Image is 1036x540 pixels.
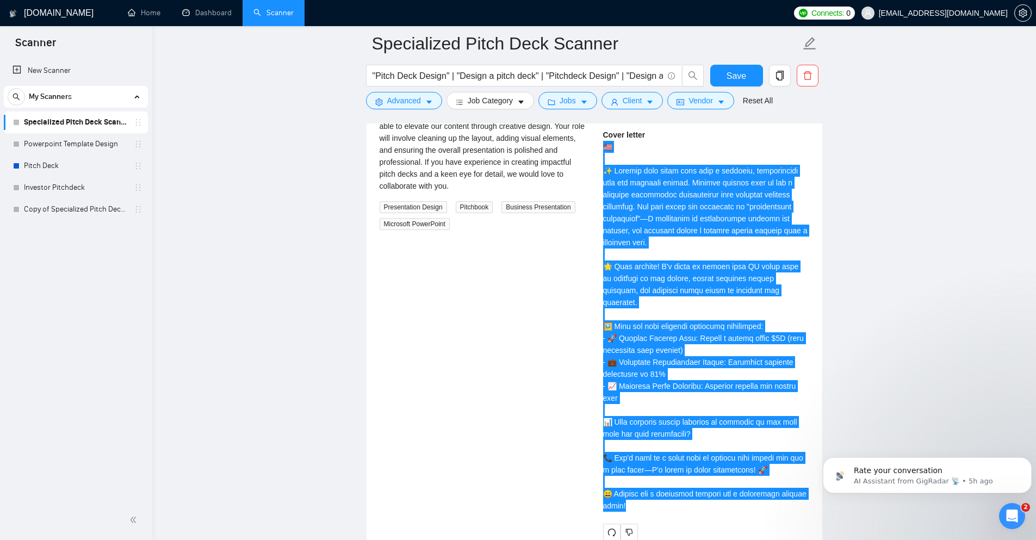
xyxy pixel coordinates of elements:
span: Vendor [688,95,712,107]
span: copy [770,71,790,80]
span: setting [1015,9,1031,17]
span: double-left [129,514,140,525]
span: holder [134,118,142,127]
span: holder [134,162,142,170]
span: info-circle [668,72,675,79]
span: Advanced [387,95,421,107]
button: setting [1014,4,1032,22]
iframe: Intercom live chat [999,503,1025,529]
span: user [864,9,872,17]
div: Remember that the client will see only the first two lines of your cover letter. [603,129,809,512]
span: Business Presentation [501,201,575,213]
a: Investor Pitchdeck [24,177,127,198]
span: search [8,93,24,101]
span: holder [134,140,142,148]
a: New Scanner [13,60,139,82]
button: userClientcaret-down [601,92,663,109]
iframe: Intercom notifications message [818,435,1036,511]
input: Search Freelance Jobs... [373,69,663,83]
span: My Scanners [29,86,72,108]
span: holder [134,205,142,214]
span: caret-down [717,98,725,106]
span: bars [456,98,463,106]
span: delete [797,71,818,80]
button: search [682,65,704,86]
strong: Cover letter [603,131,646,139]
span: caret-down [517,98,525,106]
span: Job Category [468,95,513,107]
span: edit [803,36,817,51]
a: Specialized Pitch Deck Scanner [24,111,127,133]
li: My Scanners [4,86,148,220]
div: We are seeking a talented designer to enhance and refine our existing VC pitch deck. The ideal ca... [380,84,586,192]
a: searchScanner [253,8,294,17]
span: user [611,98,618,106]
input: Scanner name... [372,30,801,57]
span: Save [727,69,746,83]
span: 0 [846,7,851,19]
span: idcard [677,98,684,106]
a: dashboardDashboard [182,8,232,17]
button: copy [769,65,791,86]
span: redo [604,528,620,537]
a: Copy of Specialized Pitch Deck Scanner [24,198,127,220]
span: Scanner [7,35,65,58]
span: caret-down [646,98,654,106]
button: search [8,88,25,105]
span: Pitchbook [456,201,493,213]
a: Reset All [743,95,773,107]
button: barsJob Categorycaret-down [446,92,534,109]
a: setting [1014,9,1032,17]
button: settingAdvancedcaret-down [366,92,442,109]
span: setting [375,98,383,106]
button: folderJobscaret-down [538,92,597,109]
span: folder [548,98,555,106]
a: homeHome [128,8,160,17]
span: Presentation Design [380,201,447,213]
span: Jobs [560,95,576,107]
span: Connects: [811,7,844,19]
span: holder [134,183,142,192]
span: caret-down [580,98,588,106]
img: logo [9,5,17,22]
button: delete [797,65,818,86]
span: search [683,71,703,80]
span: caret-down [425,98,433,106]
span: dislike [625,528,633,537]
button: Save [710,65,763,86]
img: upwork-logo.png [799,9,808,17]
span: Microsoft PowerPoint [380,218,450,230]
button: idcardVendorcaret-down [667,92,734,109]
li: New Scanner [4,60,148,82]
a: Pitch Deck [24,155,127,177]
span: 2 [1021,503,1030,512]
span: Client [623,95,642,107]
a: Powerpoint Template Design [24,133,127,155]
